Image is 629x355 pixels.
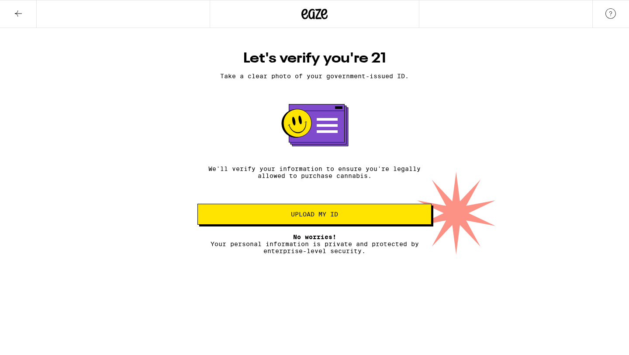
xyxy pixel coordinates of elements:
[197,73,432,80] p: Take a clear photo of your government-issued ID.
[293,233,336,240] span: No worries!
[197,50,432,67] h1: Let's verify you're 21
[197,204,432,225] button: Upload my ID
[291,211,338,217] span: Upload my ID
[197,165,432,179] p: We'll verify your information to ensure you're legally allowed to purchase cannabis.
[197,233,432,254] p: Your personal information is private and protected by enterprise-level security.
